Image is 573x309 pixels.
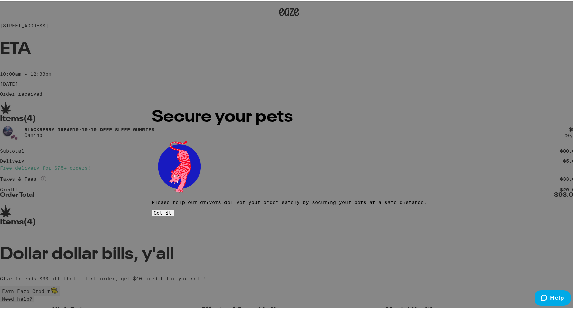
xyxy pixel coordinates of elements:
span: Got it [154,209,172,214]
h2: Secure your pets [152,108,427,124]
button: Got it [152,208,174,215]
img: pets [152,138,207,193]
iframe: Opens a widget where you can find more information [535,289,571,306]
p: Please help our drivers deliver your order safely by securing your pets at a safe distance. [152,198,427,204]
